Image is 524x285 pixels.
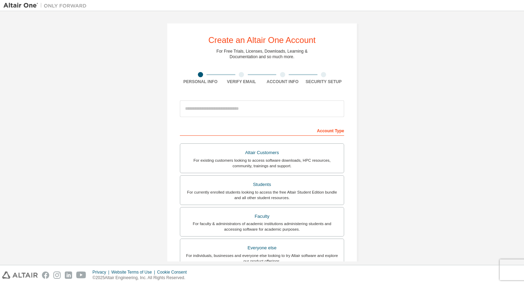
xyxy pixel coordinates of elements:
[93,275,191,281] p: © 2025 Altair Engineering, Inc. All Rights Reserved.
[180,125,344,136] div: Account Type
[53,271,61,279] img: instagram.svg
[180,79,221,84] div: Personal Info
[65,271,72,279] img: linkedin.svg
[184,180,340,189] div: Students
[208,36,316,44] div: Create an Altair One Account
[303,79,344,84] div: Security Setup
[3,2,90,9] img: Altair One
[184,158,340,169] div: For existing customers looking to access software downloads, HPC resources, community, trainings ...
[262,79,303,84] div: Account Info
[42,271,49,279] img: facebook.svg
[157,269,191,275] div: Cookie Consent
[184,189,340,201] div: For currently enrolled students looking to access the free Altair Student Edition bundle and all ...
[93,269,111,275] div: Privacy
[76,271,86,279] img: youtube.svg
[184,221,340,232] div: For faculty & administrators of academic institutions administering students and accessing softwa...
[221,79,262,84] div: Verify Email
[2,271,38,279] img: altair_logo.svg
[111,269,157,275] div: Website Terms of Use
[184,253,340,264] div: For individuals, businesses and everyone else looking to try Altair software and explore our prod...
[184,148,340,158] div: Altair Customers
[184,243,340,253] div: Everyone else
[217,48,308,60] div: For Free Trials, Licenses, Downloads, Learning & Documentation and so much more.
[184,212,340,221] div: Faculty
